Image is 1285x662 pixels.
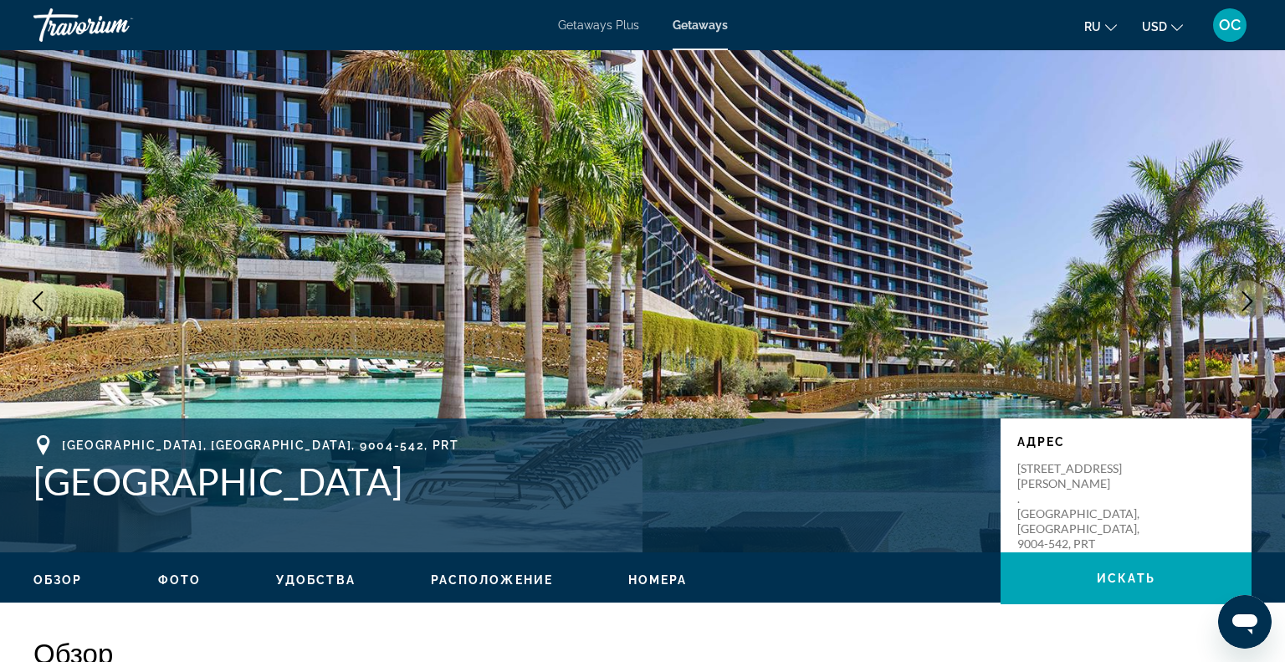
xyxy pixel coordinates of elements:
button: Удобства [276,572,356,588]
h1: [GEOGRAPHIC_DATA] [33,459,984,503]
button: User Menu [1208,8,1252,43]
span: ru [1084,20,1101,33]
span: [GEOGRAPHIC_DATA], [GEOGRAPHIC_DATA], 9004-542, PRT [62,439,459,452]
button: Обзор [33,572,83,588]
button: Previous image [17,280,59,322]
span: искать [1097,572,1155,585]
span: Фото [158,573,201,587]
button: Change currency [1142,14,1183,38]
button: Next image [1226,280,1268,322]
span: OC [1219,17,1241,33]
a: Getaways Plus [558,18,639,32]
iframe: Button to launch messaging window [1218,595,1272,649]
span: Расположение [431,573,553,587]
span: USD [1142,20,1167,33]
button: искать [1001,552,1252,604]
button: Фото [158,572,201,588]
span: Удобства [276,573,356,587]
button: Номера [628,572,688,588]
a: Getaways [673,18,728,32]
span: Обзор [33,573,83,587]
button: Расположение [431,572,553,588]
span: Номера [628,573,688,587]
a: Travorium [33,3,201,47]
p: [STREET_ADDRESS][PERSON_NAME] . [GEOGRAPHIC_DATA], [GEOGRAPHIC_DATA], 9004-542, PRT [1017,461,1151,552]
button: Change language [1084,14,1117,38]
p: Адрес [1017,435,1235,449]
